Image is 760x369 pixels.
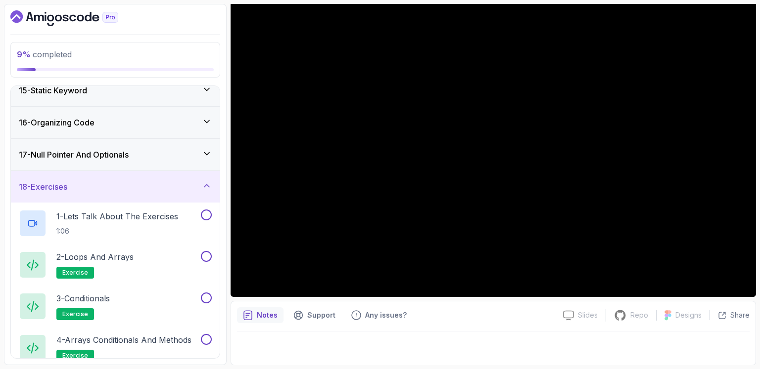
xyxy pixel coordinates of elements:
[19,292,212,320] button: 3-Conditionalsexercise
[56,292,110,304] p: 3 - Conditionals
[287,307,341,323] button: Support button
[17,49,72,59] span: completed
[630,310,648,320] p: Repo
[231,2,756,297] iframe: 3 - Optionals
[62,269,88,277] span: exercise
[17,49,31,59] span: 9 %
[345,307,413,323] button: Feedback button
[11,75,220,106] button: 15-Static Keyword
[56,210,178,222] p: 1 - Lets Talk About The Exercises
[56,334,191,346] p: 4 - Arrays Conditionals and Methods
[19,251,212,279] button: 2-Loops and Arraysexercise
[578,310,598,320] p: Slides
[19,149,129,161] h3: 17 - Null Pointer And Optionals
[365,310,407,320] p: Any issues?
[19,84,87,96] h3: 15 - Static Keyword
[19,209,212,237] button: 1-Lets Talk About The Exercises1:06
[257,310,278,320] p: Notes
[307,310,335,320] p: Support
[56,226,178,236] p: 1:06
[11,139,220,170] button: 17-Null Pointer And Optionals
[19,117,95,128] h3: 16 - Organizing Code
[19,181,67,193] h3: 18 - Exercises
[11,171,220,203] button: 18-Exercises
[62,352,88,360] span: exercise
[56,251,134,263] p: 2 - Loops and Arrays
[730,310,750,320] p: Share
[10,10,141,26] a: Dashboard
[19,334,212,362] button: 4-Arrays Conditionals and Methodsexercise
[237,307,284,323] button: notes button
[675,310,702,320] p: Designs
[710,310,750,320] button: Share
[11,107,220,138] button: 16-Organizing Code
[62,310,88,318] span: exercise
